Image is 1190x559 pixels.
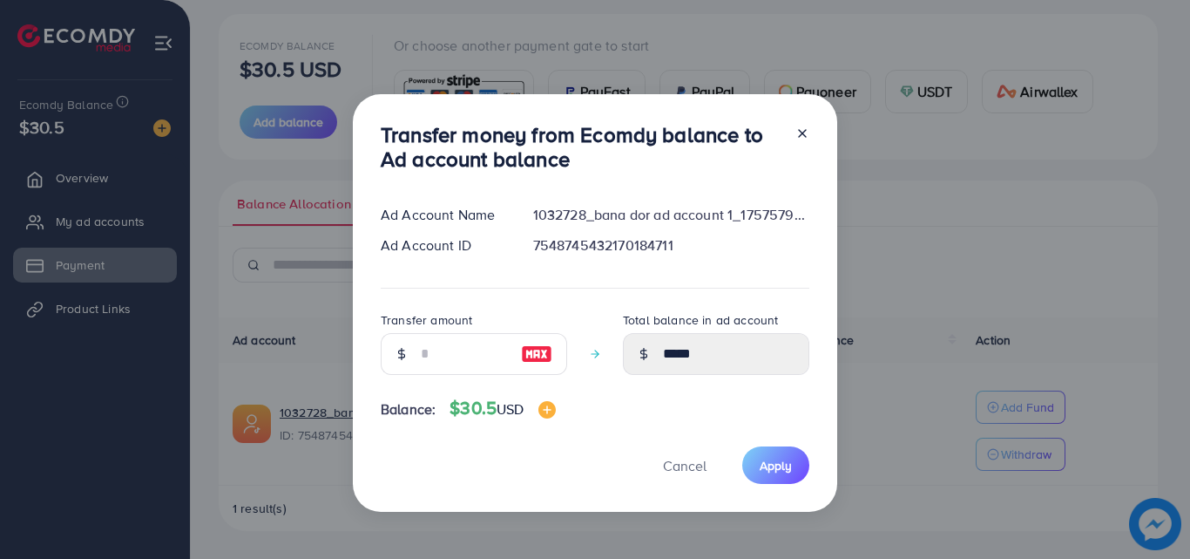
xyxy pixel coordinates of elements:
[381,399,436,419] span: Balance:
[381,311,472,329] label: Transfer amount
[663,456,707,475] span: Cancel
[367,205,519,225] div: Ad Account Name
[521,344,552,365] img: image
[519,235,823,256] div: 7548745432170184711
[641,447,728,484] button: Cancel
[381,122,781,173] h3: Transfer money from Ecomdy balance to Ad account balance
[742,447,809,484] button: Apply
[760,457,792,474] span: Apply
[519,205,823,225] div: 1032728_bana dor ad account 1_1757579407255
[450,398,555,419] h4: $30.5
[538,401,556,419] img: image
[623,311,778,329] label: Total balance in ad account
[367,235,519,256] div: Ad Account ID
[497,399,524,419] span: USD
